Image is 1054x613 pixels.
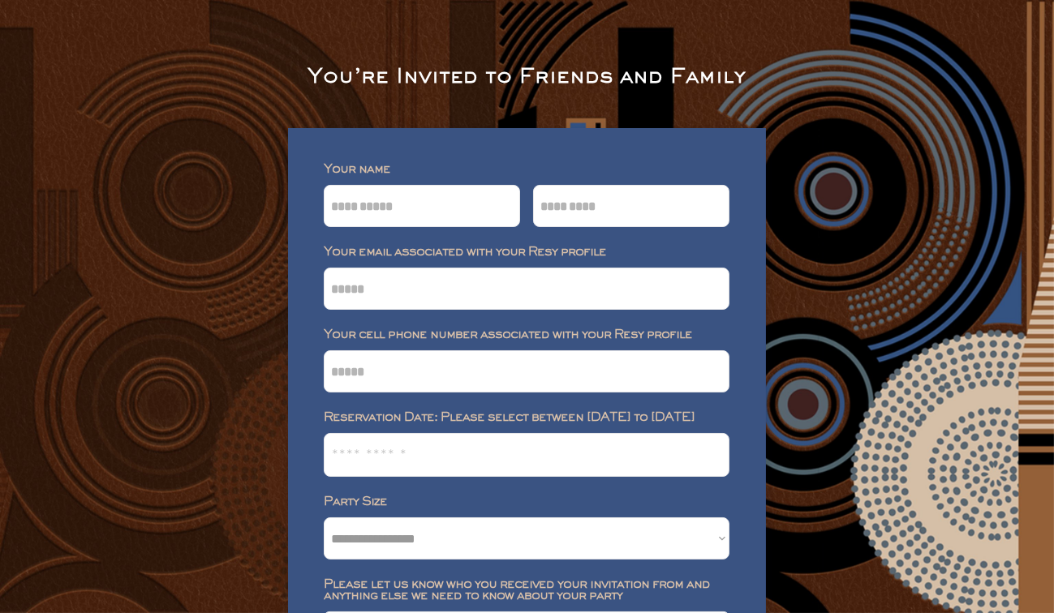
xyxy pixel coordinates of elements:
[324,579,729,602] div: Please let us know who you received your invitation from and anything else we need to know about ...
[324,164,729,175] div: Your name
[324,329,729,341] div: Your cell phone number associated with your Resy profile
[308,68,746,88] div: You’re Invited to Friends and Family
[324,496,729,508] div: Party Size
[324,412,729,423] div: Reservation Date: Please select between [DATE] to [DATE]
[324,246,729,258] div: Your email associated with your Resy profile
